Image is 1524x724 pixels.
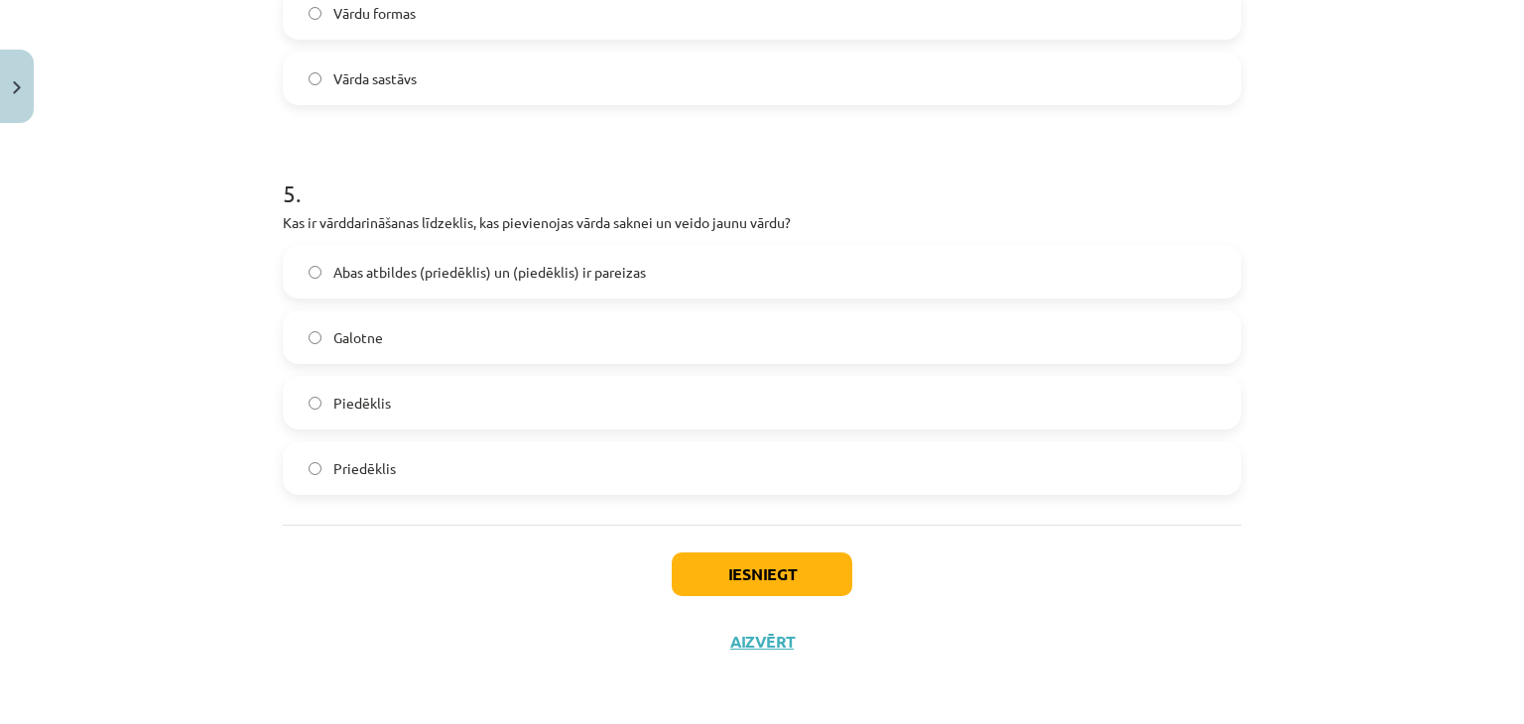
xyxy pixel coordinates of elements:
input: Galotne [309,331,321,344]
span: Priedēklis [333,458,396,479]
span: Galotne [333,327,383,348]
span: Abas atbildes (priedēklis) un (piedēklis) ir pareizas [333,262,646,283]
input: Abas atbildes (priedēklis) un (piedēklis) ir pareizas [309,266,321,279]
h1: 5 . [283,145,1241,206]
span: Vārda sastāvs [333,68,417,89]
p: Kas ir vārddarināšanas līdzeklis, kas pievienojas vārda saknei un veido jaunu vārdu? [283,212,1241,233]
button: Aizvērt [724,632,800,652]
span: Vārdu formas [333,3,416,24]
img: icon-close-lesson-0947bae3869378f0d4975bcd49f059093ad1ed9edebbc8119c70593378902aed.svg [13,81,21,94]
span: Piedēklis [333,393,391,414]
button: Iesniegt [672,552,852,596]
input: Priedēklis [309,462,321,475]
input: Piedēklis [309,397,321,410]
input: Vārda sastāvs [309,72,321,85]
input: Vārdu formas [309,7,321,20]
